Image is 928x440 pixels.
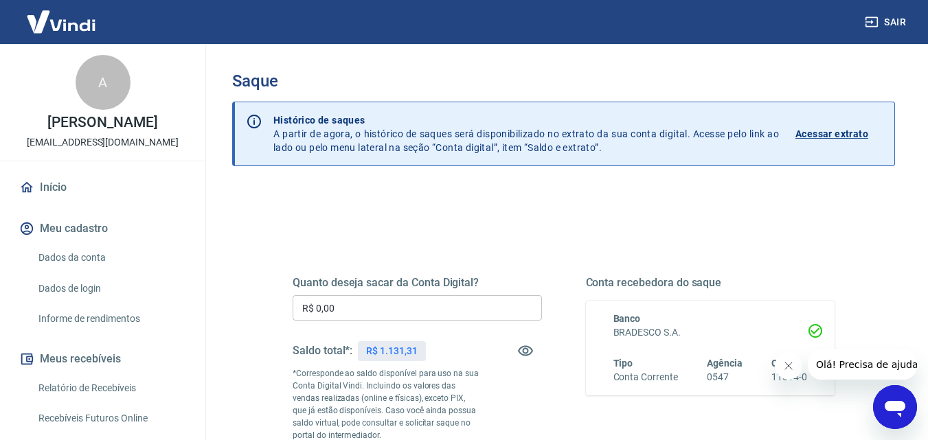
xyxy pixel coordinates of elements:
span: Conta [771,358,797,369]
button: Meu cadastro [16,213,189,244]
iframe: Botão para abrir a janela de mensagens [873,385,917,429]
span: Olá! Precisa de ajuda? [8,10,115,21]
p: A partir de agora, o histórico de saques será disponibilizado no extrato da sua conta digital. Ac... [273,113,779,154]
h5: Quanto deseja sacar da Conta Digital? [293,276,542,290]
button: Meus recebíveis [16,344,189,374]
p: Acessar extrato [795,127,868,141]
p: [PERSON_NAME] [47,115,157,130]
span: Banco [613,313,641,324]
h6: BRADESCO S.A. [613,325,808,340]
a: Relatório de Recebíveis [33,374,189,402]
span: Agência [707,358,743,369]
a: Início [16,172,189,202]
a: Acessar extrato [795,113,883,154]
p: R$ 1.131,31 [366,344,417,358]
h5: Conta recebedora do saque [586,276,835,290]
a: Dados da conta [33,244,189,272]
a: Recebíveis Futuros Online [33,404,189,432]
h6: 11014-0 [771,370,807,384]
iframe: Fechar mensagem [775,352,802,380]
a: Dados de login [33,275,189,303]
p: Histórico de saques [273,113,779,127]
h6: 0547 [707,370,743,384]
a: Informe de rendimentos [33,305,189,333]
iframe: Mensagem da empresa [808,349,917,380]
button: Sair [862,10,912,35]
img: Vindi [16,1,106,43]
h6: Conta Corrente [613,370,678,384]
div: A [76,55,131,110]
h5: Saldo total*: [293,344,352,358]
p: [EMAIL_ADDRESS][DOMAIN_NAME] [27,135,179,150]
span: Tipo [613,358,633,369]
h3: Saque [232,71,895,91]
